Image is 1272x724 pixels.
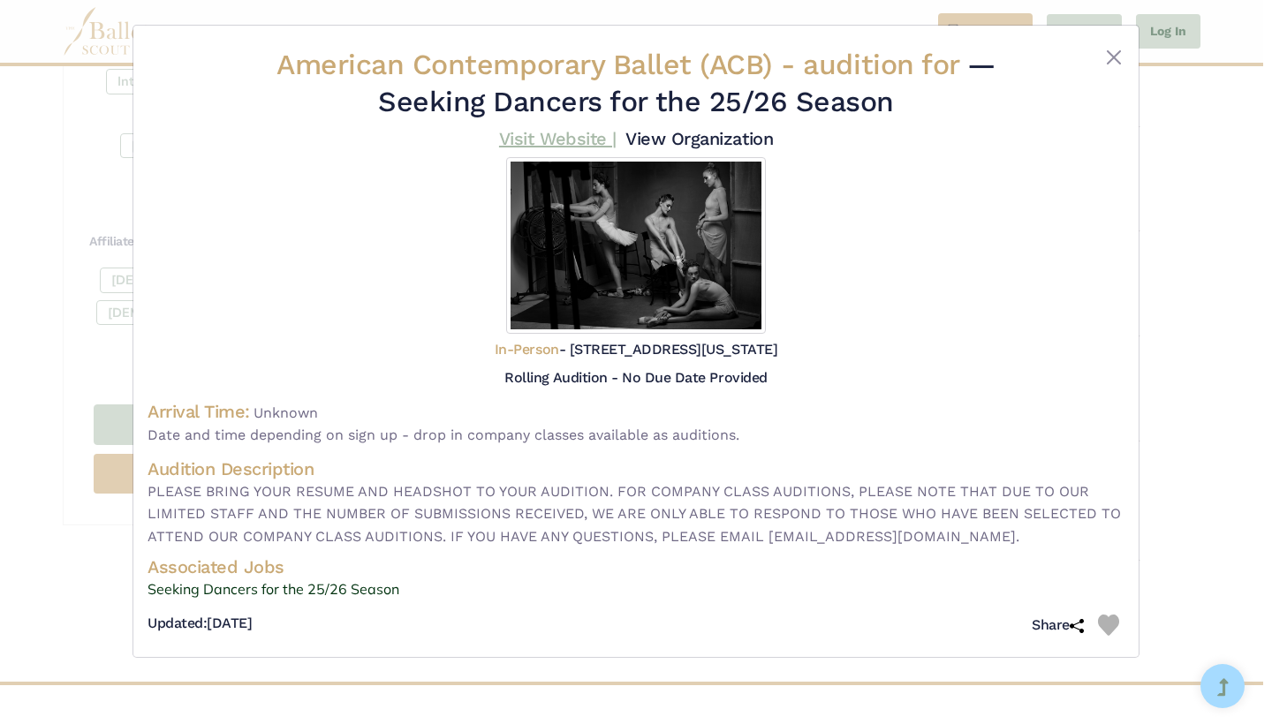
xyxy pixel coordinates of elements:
[504,369,767,386] h5: Rolling Audition - No Due Date Provided
[148,424,1124,447] span: Date and time depending on sign up - drop in company classes available as auditions.
[148,401,250,422] h4: Arrival Time:
[148,615,252,633] h5: [DATE]
[148,578,1124,601] a: Seeking Dancers for the 25/26 Season
[148,615,207,631] span: Updated:
[499,128,617,149] a: Visit Website |
[148,457,1124,480] h4: Audition Description
[495,341,777,359] h5: - [STREET_ADDRESS][US_STATE]
[495,341,559,358] span: In-Person
[148,555,1124,578] h4: Associated Jobs
[378,48,996,118] span: — Seeking Dancers for the 25/26 Season
[506,157,767,334] img: Logo
[1103,47,1124,68] button: Close
[1032,616,1084,635] h5: Share
[276,48,967,81] span: American Contemporary Ballet (ACB) -
[254,404,318,421] span: Unknown
[625,128,773,149] a: View Organization
[803,48,958,81] span: audition for
[148,480,1124,548] span: PLEASE BRING YOUR RESUME AND HEADSHOT TO YOUR AUDITION. FOR COMPANY CLASS AUDITIONS, PLEASE NOTE ...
